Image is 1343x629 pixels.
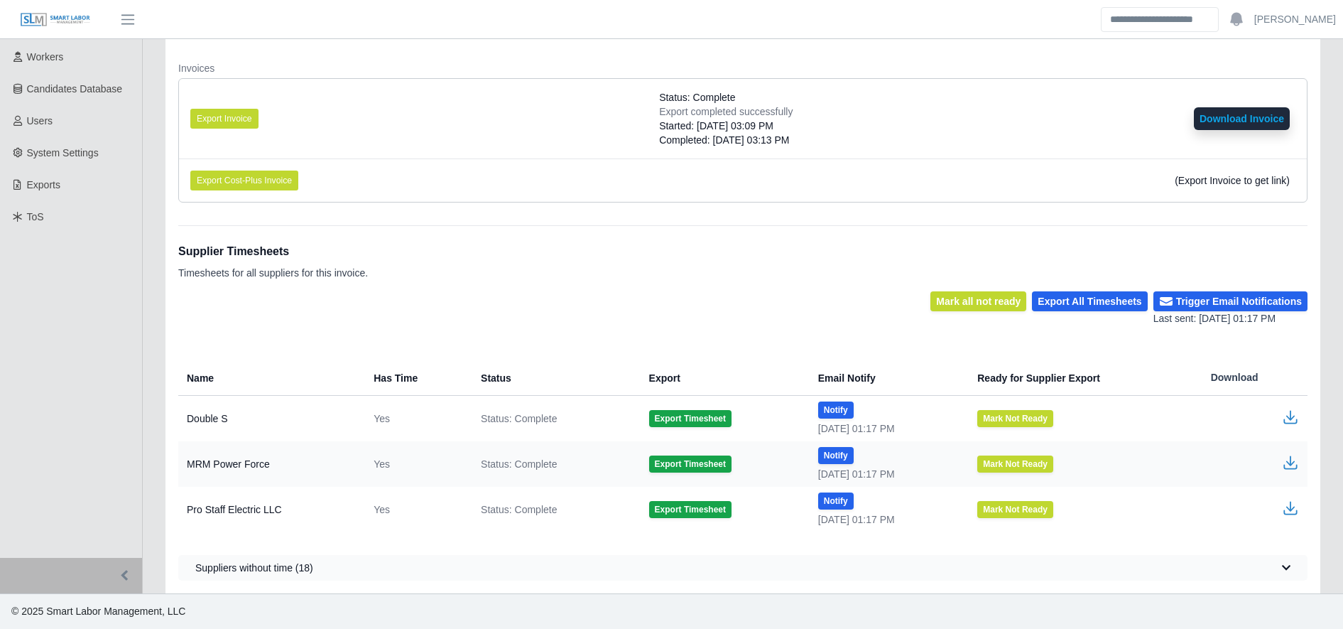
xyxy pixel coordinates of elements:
[27,51,64,63] span: Workers
[638,360,807,396] th: Export
[1153,311,1307,326] div: Last sent: [DATE] 01:17 PM
[27,179,60,190] span: Exports
[1032,291,1147,311] button: Export All Timesheets
[362,396,469,442] td: Yes
[481,502,557,517] span: Status: Complete
[930,291,1026,311] button: Mark all not ready
[178,243,368,260] h1: Supplier Timesheets
[1194,107,1290,130] button: Download Invoice
[481,412,557,426] span: Status: Complete
[659,90,735,104] span: Status: Complete
[818,447,854,464] button: Notify
[1254,12,1336,27] a: [PERSON_NAME]
[178,441,362,487] td: MRM Power Force
[178,396,362,442] td: Double S
[362,360,469,396] th: Has Time
[27,211,44,222] span: ToS
[977,501,1053,518] button: Mark Not Ready
[178,487,362,532] td: Pro Staff Electric LLC
[1175,175,1290,186] span: (Export Invoice to get link)
[659,104,793,119] div: Export completed successfully
[27,83,123,95] span: Candidates Database
[649,456,732,473] button: Export Timesheet
[190,109,259,129] button: Export Invoice
[178,555,1307,581] button: Suppliers without time (18)
[818,512,955,527] div: [DATE] 01:17 PM
[1153,291,1307,311] button: Trigger Email Notifications
[362,487,469,532] td: Yes
[649,410,732,427] button: Export Timesheet
[659,133,793,147] div: Completed: [DATE] 03:13 PM
[807,360,966,396] th: Email Notify
[190,171,298,190] button: Export Cost-Plus Invoice
[20,12,91,28] img: SLM Logo
[1194,113,1290,124] a: Download Invoice
[362,441,469,487] td: Yes
[178,266,368,280] p: Timesheets for all suppliers for this invoice.
[195,561,313,575] span: Suppliers without time (18)
[178,360,362,396] th: Name
[27,147,99,158] span: System Settings
[469,360,637,396] th: Status
[11,606,185,617] span: © 2025 Smart Labor Management, LLC
[966,360,1199,396] th: Ready for Supplier Export
[659,119,793,133] div: Started: [DATE] 03:09 PM
[977,456,1053,473] button: Mark Not Ready
[1101,7,1219,32] input: Search
[818,493,854,510] button: Notify
[649,501,732,518] button: Export Timesheet
[977,410,1053,427] button: Mark Not Ready
[818,421,955,436] div: [DATE] 01:17 PM
[178,61,1307,75] dt: Invoices
[818,467,955,481] div: [DATE] 01:17 PM
[1200,360,1307,396] th: Download
[481,457,557,471] span: Status: Complete
[27,115,53,127] span: Users
[818,402,854,419] button: Notify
